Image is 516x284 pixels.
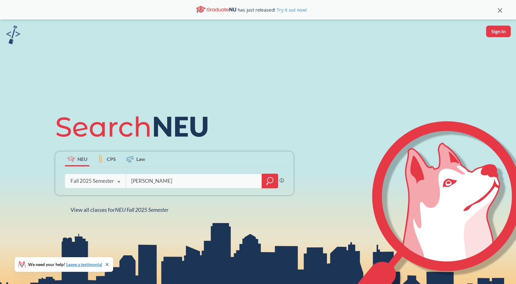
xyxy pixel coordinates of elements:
svg: magnifying glass [266,177,274,185]
a: sandbox logo [6,26,20,46]
span: CPS [107,155,116,162]
img: sandbox logo [6,26,20,44]
a: Leave a testimonial [66,262,102,267]
span: Law [136,155,145,162]
button: Sign In [486,26,511,37]
span: We need your help! [28,262,102,267]
input: Class, professor, course number, "phrase" [131,175,257,187]
div: magnifying glass [262,174,278,188]
span: View all classes for [70,206,168,213]
span: NEU Fall 2025 Semester [115,206,168,213]
a: Try it out now! [275,7,307,13]
div: Fall 2025 Semester [70,178,114,184]
span: NEU [77,155,88,162]
span: has just released! [238,6,307,13]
